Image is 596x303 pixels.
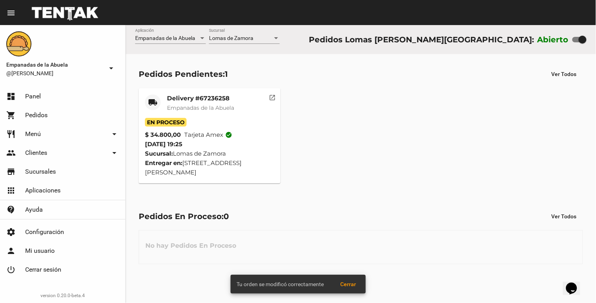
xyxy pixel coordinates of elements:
mat-icon: contact_support [6,205,16,214]
span: Tarjeta amex [184,130,233,140]
mat-icon: power_settings_new [6,265,16,274]
span: Empanadas de la Abuela [6,60,103,69]
mat-icon: check_circle [226,131,233,138]
mat-icon: person [6,246,16,256]
span: Sucursales [25,168,56,176]
mat-icon: shopping_cart [6,111,16,120]
mat-icon: people [6,148,16,158]
span: Ver Todos [552,71,577,77]
span: Panel [25,93,41,100]
span: Cerrar sesión [25,266,61,274]
span: Clientes [25,149,47,157]
span: Cerrar [341,281,356,287]
mat-icon: menu [6,8,16,18]
mat-icon: open_in_new [269,93,276,100]
mat-card-title: Delivery #67236258 [167,94,234,102]
span: Empanadas de la Abuela [135,35,195,41]
mat-icon: store [6,167,16,176]
mat-icon: arrow_drop_down [110,148,119,158]
mat-icon: local_shipping [148,98,158,107]
div: version 0.20.0-beta.4 [6,292,119,299]
span: Aplicaciones [25,187,61,194]
div: [STREET_ADDRESS][PERSON_NAME] [145,158,274,177]
span: Mi usuario [25,247,55,255]
mat-icon: dashboard [6,92,16,101]
span: Ayuda [25,206,43,214]
div: Pedidos Lomas [PERSON_NAME][GEOGRAPHIC_DATA]: [309,33,534,46]
label: Abierto [537,33,569,46]
button: Ver Todos [545,67,583,81]
div: Lomas de Zamora [145,149,274,158]
strong: Sucursal: [145,150,173,157]
button: Cerrar [334,277,363,291]
span: Menú [25,130,41,138]
strong: Entregar en: [145,159,182,167]
span: Empanadas de la Abuela [167,104,234,111]
img: f0136945-ed32-4f7c-91e3-a375bc4bb2c5.png [6,31,31,56]
span: En Proceso [145,118,187,127]
span: @[PERSON_NAME] [6,69,103,77]
span: 0 [224,212,229,221]
mat-icon: restaurant [6,129,16,139]
strong: $ 34.800,00 [145,130,181,140]
span: 1 [225,69,228,79]
div: Pedidos Pendientes: [139,68,228,80]
mat-icon: settings [6,227,16,237]
span: Lomas de Zamora [209,35,253,41]
mat-icon: arrow_drop_down [106,64,116,73]
span: Configuración [25,228,64,236]
button: Ver Todos [545,209,583,223]
mat-icon: arrow_drop_down [110,129,119,139]
div: Pedidos En Proceso: [139,210,229,223]
iframe: chat widget [563,272,588,295]
span: Pedidos [25,111,48,119]
mat-icon: apps [6,186,16,195]
span: [DATE] 19:25 [145,140,182,148]
h3: No hay Pedidos En Proceso [139,234,242,258]
span: Ver Todos [552,213,577,220]
span: Tu orden se modificó correctamente [237,280,324,288]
